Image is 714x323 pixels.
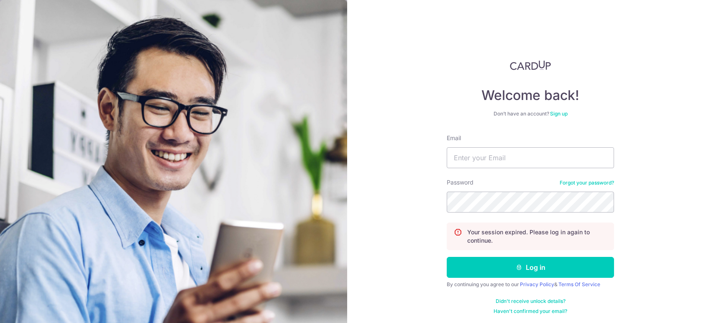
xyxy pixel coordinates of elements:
a: Sign up [550,110,568,117]
a: Privacy Policy [520,281,554,287]
input: Enter your Email [447,147,614,168]
label: Email [447,134,461,142]
a: Didn't receive unlock details? [496,298,566,305]
img: CardUp Logo [510,60,551,70]
a: Terms Of Service [558,281,600,287]
h4: Welcome back! [447,87,614,104]
div: Don’t have an account? [447,110,614,117]
button: Log in [447,257,614,278]
label: Password [447,178,473,187]
a: Haven't confirmed your email? [494,308,567,315]
a: Forgot your password? [560,179,614,186]
div: By continuing you agree to our & [447,281,614,288]
p: Your session expired. Please log in again to continue. [467,228,607,245]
